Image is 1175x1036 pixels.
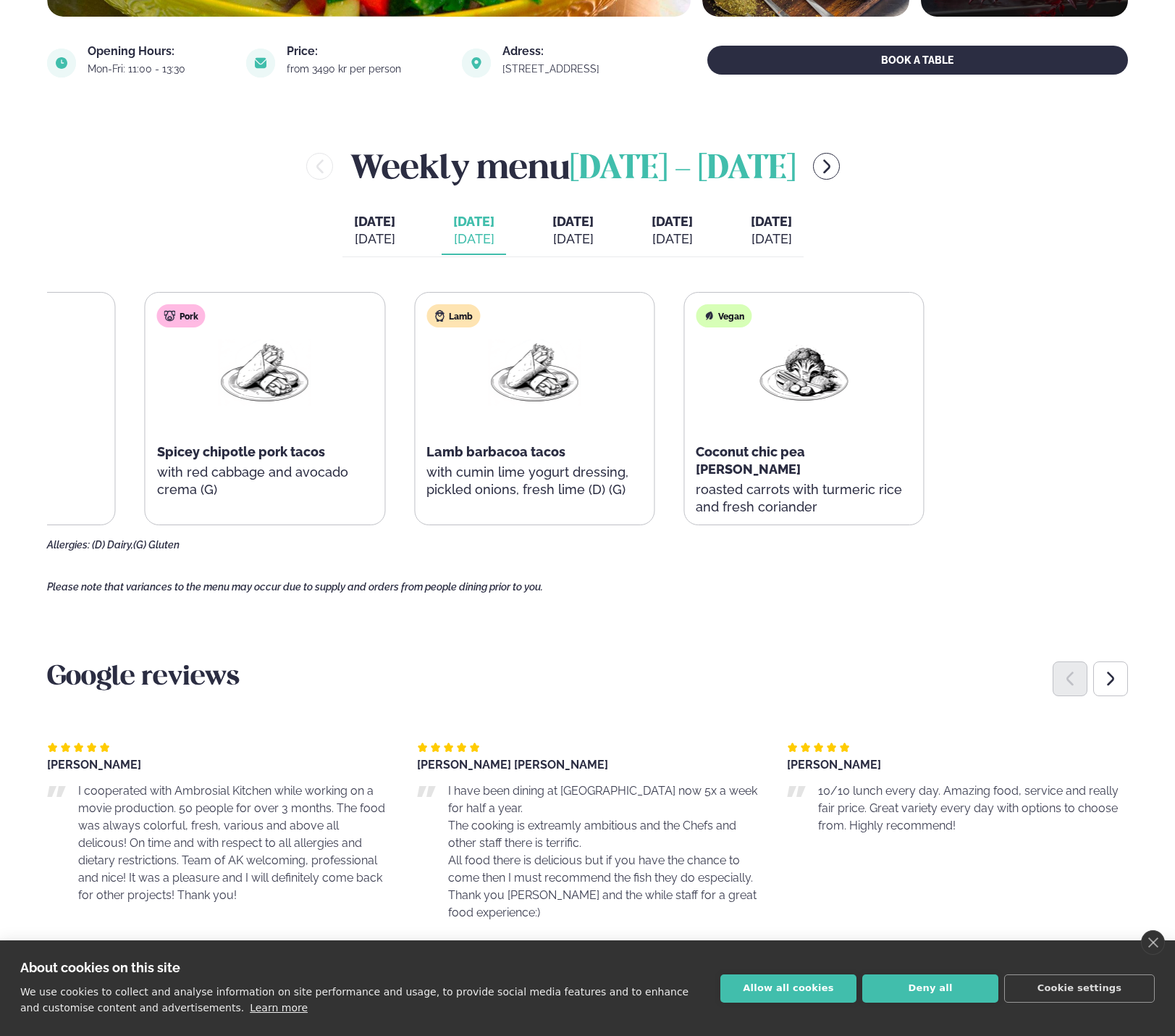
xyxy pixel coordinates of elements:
a: link [502,60,643,78]
img: Vegan.png [757,339,850,406]
div: [PERSON_NAME] [PERSON_NAME] [417,759,758,771]
p: All food there is delicious but if you have the chance to come then I must recommend the fish the... [448,852,758,887]
img: Vegan.svg [703,310,715,322]
span: I cooperated with Ambrosial Kitchen while working on a movie production. 50 people for over 3 mon... [78,784,385,902]
span: [DATE] [453,213,494,230]
img: Wraps.png [488,339,581,406]
p: The cooking is extreamly ambitious and the Chefs and other staff there is terrific. [448,817,758,852]
h2: Weekly menu [350,143,796,190]
span: (D) Dairy, [92,539,133,551]
div: Adress: [502,46,643,57]
img: image alt [462,49,491,78]
div: [PERSON_NAME] [787,759,1128,771]
div: [DATE] [354,230,395,248]
span: [DATE] - [DATE] [570,154,796,185]
h3: Google reviews [47,661,1128,695]
div: [DATE] [751,230,792,248]
button: BOOK A TABLE [707,46,1128,75]
button: Allow all cookies [720,974,856,1003]
div: [DATE] [652,230,693,248]
div: Mon-Fri: 11:00 - 13:30 [88,63,229,75]
img: image alt [47,49,76,78]
span: Coconut chic pea [PERSON_NAME] [696,444,805,477]
span: [DATE] [354,214,395,229]
span: Allergies: [47,539,90,551]
div: Pork [157,304,206,327]
img: pork.svg [164,310,176,322]
button: menu-btn-left [306,153,333,180]
div: Next slide [1093,661,1128,696]
div: Lamb [426,304,480,327]
button: [DATE] [DATE] [640,207,704,255]
p: I have been dining at [GEOGRAPHIC_DATA] now 5x a week for half a year. [448,782,758,817]
a: Learn more [250,1002,308,1014]
p: We use cookies to collect and analyse information on site performance and usage, to provide socia... [20,986,688,1014]
div: Price: [287,46,445,57]
p: Thank you [PERSON_NAME] and the while staff for a great food experience:) [448,887,758,922]
img: Lamb.svg [434,310,445,322]
span: [DATE] [552,214,594,229]
a: close [1141,930,1165,955]
span: (G) Gluten [133,539,180,551]
img: Wraps.png [219,339,311,406]
span: [DATE] [652,214,693,229]
div: [PERSON_NAME] [47,759,388,771]
span: 10/10 lunch every day. Amazing food, service and really fair price. Great variety every day with ... [818,784,1119,832]
div: from 3490 kr per person [287,63,445,75]
div: [DATE] [552,230,594,248]
span: Please note that variances to the menu may occur due to supply and orders from people dining prio... [47,581,543,593]
p: roasted carrots with turmeric rice and fresh coriander [696,481,911,516]
span: Spicey chipotle pork tacos [157,444,325,459]
button: [DATE] [DATE] [442,207,506,255]
strong: About cookies on this site [20,960,180,975]
button: [DATE] [DATE] [739,207,804,255]
img: image alt [246,49,275,78]
p: with red cabbage and avocado crema (G) [157,464,373,498]
div: Previous slide [1053,661,1087,696]
button: [DATE] [DATE] [541,207,605,255]
div: [DATE] [453,230,494,248]
span: Lamb barbacoa tacos [426,444,565,459]
button: menu-btn-right [813,153,840,180]
div: Vegan [696,304,751,327]
span: [DATE] [751,214,792,229]
button: Cookie settings [1004,974,1155,1003]
p: with cumin lime yogurt dressing, pickled onions, fresh lime (D) (G) [426,464,642,498]
div: Opening Hours: [88,46,229,57]
button: Deny all [862,974,998,1003]
button: [DATE] [DATE] [342,207,407,255]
